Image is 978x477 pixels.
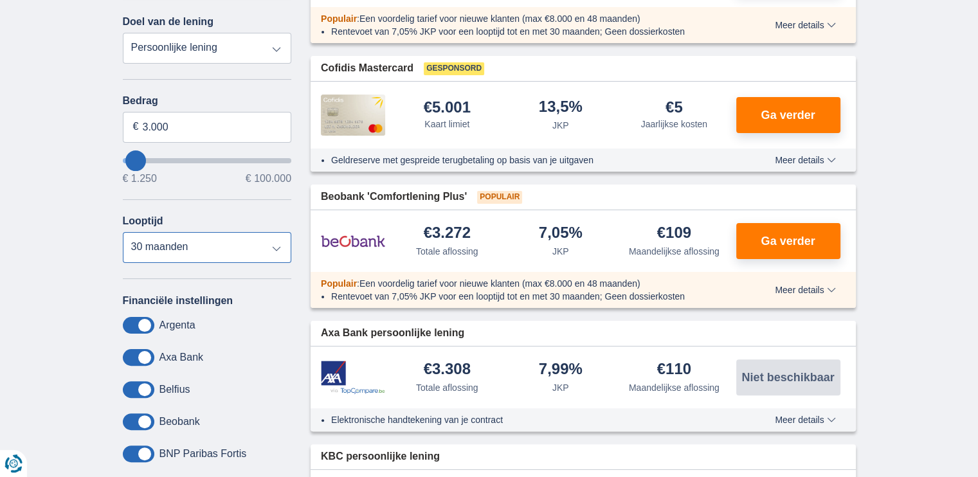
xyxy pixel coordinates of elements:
div: : [311,277,738,290]
span: Cofidis Mastercard [321,61,413,76]
label: Financiële instellingen [123,295,233,307]
span: Ga verder [761,109,815,121]
label: Belfius [159,384,190,395]
img: product.pl.alt Cofidis CC [321,94,385,136]
img: product.pl.alt Axa Bank [321,361,385,395]
div: : [311,12,738,25]
div: €5.001 [424,100,471,115]
span: Meer details [775,156,835,165]
img: product.pl.alt Beobank [321,225,385,257]
li: Geldreserve met gespreide terugbetaling op basis van je uitgaven [331,154,728,166]
div: Maandelijkse aflossing [629,381,720,394]
span: KBC persoonlijke lening [321,449,440,464]
label: Doel van de lening [123,16,213,28]
div: Totale aflossing [416,245,478,258]
div: 7,99% [539,361,583,379]
div: €109 [657,225,691,242]
div: Jaarlijkse kosten [641,118,708,130]
span: € 100.000 [246,174,291,184]
div: Maandelijkse aflossing [629,245,720,258]
button: Meer details [765,155,845,165]
button: Meer details [765,415,845,425]
div: €3.272 [424,225,471,242]
li: Elektronische handtekening van je contract [331,413,728,426]
label: BNP Paribas Fortis [159,448,247,460]
button: Ga verder [736,97,840,133]
label: Looptijd [123,215,163,227]
div: Totale aflossing [416,381,478,394]
li: Rentevoet van 7,05% JKP voor een looptijd tot en met 30 maanden; Geen dossierkosten [331,25,728,38]
span: Meer details [775,415,835,424]
div: €5 [666,100,683,115]
label: Beobank [159,416,200,428]
div: JKP [552,381,569,394]
span: € 1.250 [123,174,157,184]
span: Niet beschikbaar [741,372,834,383]
span: Meer details [775,285,835,294]
input: wantToBorrow [123,158,292,163]
label: Argenta [159,319,195,331]
div: JKP [552,119,569,132]
span: Een voordelig tarief voor nieuwe klanten (max €8.000 en 48 maanden) [359,14,640,24]
div: Kaart limiet [424,118,469,130]
span: € [133,120,139,134]
div: €3.308 [424,361,471,379]
button: Meer details [765,20,845,30]
span: Een voordelig tarief voor nieuwe klanten (max €8.000 en 48 maanden) [359,278,640,289]
span: Populair [477,191,522,204]
span: Ga verder [761,235,815,247]
span: Populair [321,14,357,24]
button: Niet beschikbaar [736,359,840,395]
div: 13,5% [539,99,583,116]
div: 7,05% [539,225,583,242]
label: Bedrag [123,95,292,107]
label: Axa Bank [159,352,203,363]
span: Populair [321,278,357,289]
button: Ga verder [736,223,840,259]
span: Axa Bank persoonlijke lening [321,326,464,341]
div: JKP [552,245,569,258]
span: Meer details [775,21,835,30]
span: Beobank 'Comfortlening Plus' [321,190,467,204]
button: Meer details [765,285,845,295]
div: €110 [657,361,691,379]
li: Rentevoet van 7,05% JKP voor een looptijd tot en met 30 maanden; Geen dossierkosten [331,290,728,303]
span: Gesponsord [424,62,484,75]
